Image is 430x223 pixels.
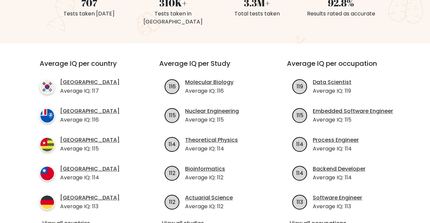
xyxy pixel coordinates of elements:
[303,10,379,18] div: Results rated as accurate
[40,195,55,210] img: country
[185,78,233,86] a: Molecular Biology
[185,107,239,115] a: Nuclear Engineering
[219,10,295,18] div: Total tests taken
[185,116,239,124] p: Average IQ: 115
[297,198,303,206] text: 113
[60,78,120,86] a: [GEOGRAPHIC_DATA]
[287,59,398,76] h3: Average IQ per occupation
[40,59,135,76] h3: Average IQ per country
[313,78,351,86] a: Data Scientist
[185,174,225,182] p: Average IQ: 112
[60,174,120,182] p: Average IQ: 114
[135,10,211,26] div: Tests taken in [GEOGRAPHIC_DATA]
[185,87,233,95] p: Average IQ: 116
[296,169,303,177] text: 114
[40,166,55,181] img: country
[185,194,233,202] a: Actuarial Science
[60,107,120,115] a: [GEOGRAPHIC_DATA]
[40,79,55,94] img: country
[169,140,176,148] text: 114
[313,145,359,153] p: Average IQ: 114
[60,136,120,144] a: [GEOGRAPHIC_DATA]
[313,87,351,95] p: Average IQ: 119
[313,165,365,173] a: Backend Developer
[313,174,365,182] p: Average IQ: 114
[40,108,55,123] img: country
[313,107,393,115] a: Embedded Software Engineer
[169,198,175,206] text: 112
[60,203,120,211] p: Average IQ: 113
[297,111,303,119] text: 115
[185,165,225,173] a: Bioinformatics
[60,87,120,95] p: Average IQ: 117
[296,140,303,148] text: 114
[60,194,120,202] a: [GEOGRAPHIC_DATA]
[159,59,271,76] h3: Average IQ per Study
[185,203,233,211] p: Average IQ: 112
[169,169,175,177] text: 112
[313,136,359,144] a: Process Engineer
[313,116,393,124] p: Average IQ: 115
[169,111,176,119] text: 115
[185,145,238,153] p: Average IQ: 114
[169,82,176,90] text: 116
[313,194,362,202] a: Software Engineer
[60,145,120,153] p: Average IQ: 115
[60,165,120,173] a: [GEOGRAPHIC_DATA]
[40,137,55,152] img: country
[60,116,120,124] p: Average IQ: 116
[185,136,238,144] a: Theoretical Physics
[51,10,127,18] div: Tests taken [DATE]
[313,203,362,211] p: Average IQ: 113
[297,82,303,90] text: 119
